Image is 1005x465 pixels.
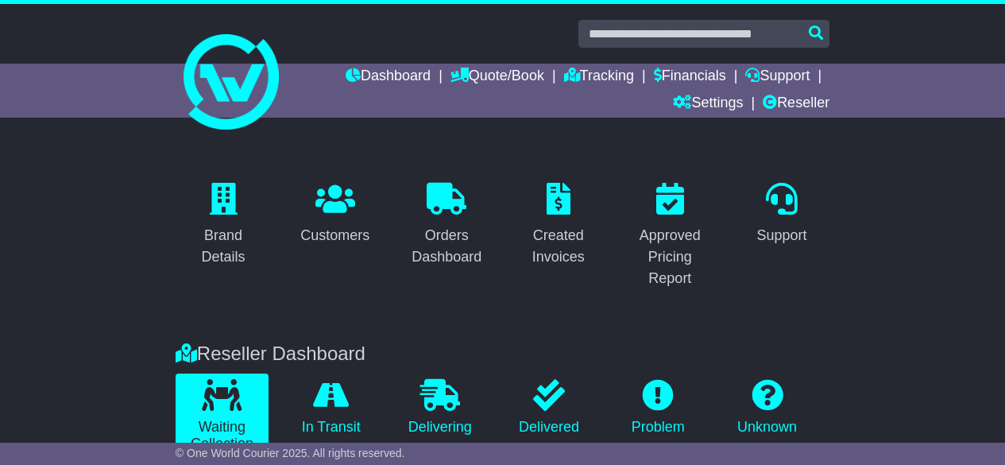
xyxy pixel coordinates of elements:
[632,225,708,289] div: Approved Pricing Report
[756,225,806,246] div: Support
[612,374,705,442] a: Problem
[673,91,743,118] a: Settings
[521,225,597,268] div: Created Invoices
[393,374,486,442] a: Delivering
[186,225,261,268] div: Brand Details
[502,374,595,442] a: Delivered
[622,177,718,295] a: Approved Pricing Report
[300,225,369,246] div: Customers
[745,64,810,91] a: Support
[290,177,380,252] a: Customers
[450,64,544,91] a: Quote/Book
[176,177,272,273] a: Brand Details
[564,64,634,91] a: Tracking
[168,343,837,366] div: Reseller Dashboard
[511,177,607,273] a: Created Invoices
[654,64,726,91] a: Financials
[176,447,405,459] span: © One World Courier 2025. All rights reserved.
[346,64,431,91] a: Dashboard
[409,225,485,268] div: Orders Dashboard
[399,177,495,273] a: Orders Dashboard
[721,374,814,442] a: Unknown
[746,177,817,252] a: Support
[284,374,377,442] a: In Transit
[176,374,269,459] a: Waiting Collection
[763,91,829,118] a: Reseller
